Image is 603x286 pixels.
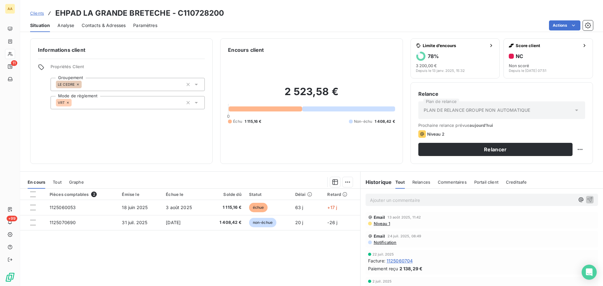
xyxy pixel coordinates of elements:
[582,265,597,280] div: Open Intercom Messenger
[58,101,65,105] span: VRT
[418,123,585,128] span: Prochaine relance prévue
[474,180,498,185] span: Portail client
[399,265,423,272] span: 2 138,29 €
[5,4,15,14] div: AA
[372,252,394,256] span: 22 juil. 2025
[327,192,356,197] div: Retard
[388,234,421,238] span: 24 juil. 2025, 08:49
[82,82,87,87] input: Ajouter une valeur
[327,220,337,225] span: -26 j
[30,22,50,29] span: Situation
[133,22,157,29] span: Paramètres
[516,53,523,59] h6: NC
[166,205,192,210] span: 3 août 2025
[210,192,242,197] div: Solde dû
[387,257,413,264] span: 1125060704
[228,46,264,54] h6: Encours client
[354,119,372,124] span: Non-échu
[427,132,444,137] span: Niveau 2
[438,180,467,185] span: Commentaires
[374,215,385,220] span: Email
[227,114,230,119] span: 0
[5,272,15,282] img: Logo LeanPay
[166,192,203,197] div: Échue le
[249,203,268,212] span: échue
[11,60,17,66] span: 11
[368,257,385,264] span: Facture :
[122,220,147,225] span: 31 juil. 2025
[50,192,115,197] div: Pièces comptables
[549,20,580,30] button: Actions
[55,8,224,19] h3: EHPAD LA GRANDE BRETECHE - C110728200
[57,22,74,29] span: Analyse
[122,192,158,197] div: Émise le
[423,43,486,48] span: Limite d’encours
[361,178,392,186] h6: Historique
[516,43,579,48] span: Score client
[509,69,546,73] span: Depuis le [DATE] 07:51
[28,180,45,185] span: En cours
[38,46,205,54] h6: Informations client
[82,22,126,29] span: Contacts & Adresses
[91,192,97,197] span: 2
[233,119,242,124] span: Échu
[506,180,527,185] span: Creditsafe
[372,279,392,283] span: 2 juil. 2025
[368,265,398,272] span: Paiement reçu
[395,180,405,185] span: Tout
[50,220,76,225] span: 1125070690
[30,11,44,16] span: Clients
[30,10,44,16] a: Clients
[418,143,573,156] button: Relancer
[58,83,75,86] span: LE CEDRE
[373,240,397,245] span: Notification
[428,53,439,59] h6: 78 %
[51,64,205,73] span: Propriétés Client
[249,192,288,197] div: Statut
[210,219,242,226] span: 1 408,42 €
[410,38,500,78] button: Limite d’encours78%3 200,00 €Depuis le 13 janv. 2025, 15:32
[122,205,148,210] span: 18 juin 2025
[416,63,437,68] span: 3 200,00 €
[374,234,385,239] span: Email
[53,180,62,185] span: Tout
[249,218,276,227] span: non-échue
[245,119,262,124] span: 1 115,16 €
[327,205,337,210] span: +17 j
[416,69,465,73] span: Depuis le 13 janv. 2025, 15:32
[295,220,303,225] span: 20 j
[69,180,84,185] span: Graphe
[50,205,76,210] span: 1125060053
[166,220,181,225] span: [DATE]
[412,180,430,185] span: Relances
[375,119,395,124] span: 1 408,42 €
[418,90,585,98] h6: Relance
[295,205,303,210] span: 63 j
[509,63,529,68] span: Non scoré
[228,85,395,104] h2: 2 523,58 €
[503,38,593,78] button: Score clientNCNon scoréDepuis le [DATE] 07:51
[373,221,390,226] span: Niveau 1
[5,62,15,72] a: 11
[424,107,530,113] span: PLAN DE RELANCE GROUPE NON AUTOMATIQUE
[470,123,493,128] span: aujourd’hui
[7,216,17,221] span: +99
[388,215,421,219] span: 13 août 2025, 11:42
[72,100,77,105] input: Ajouter une valeur
[210,204,242,211] span: 1 115,16 €
[295,192,320,197] div: Délai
